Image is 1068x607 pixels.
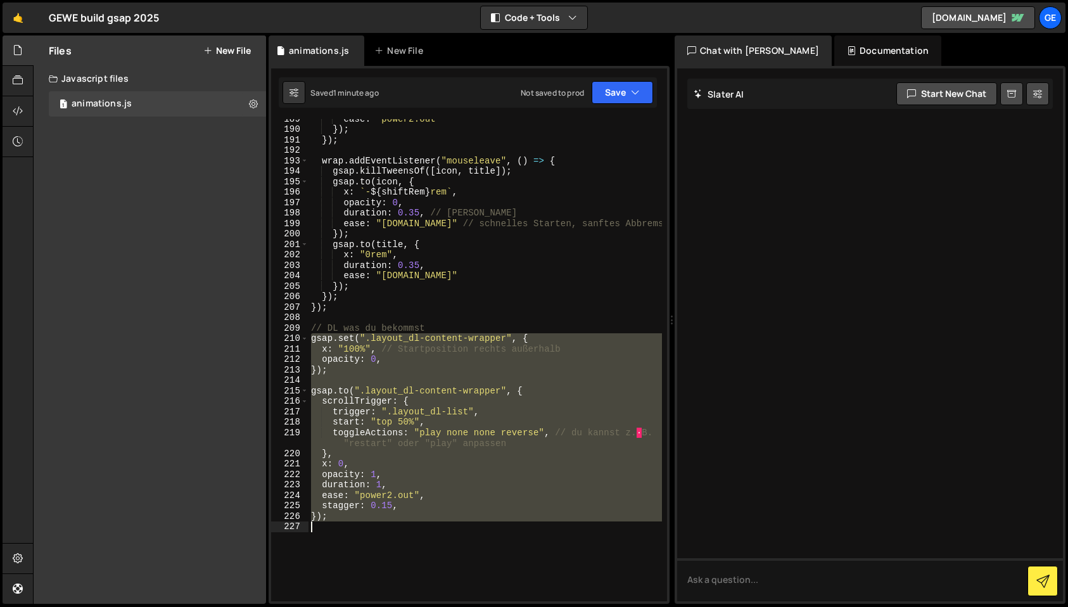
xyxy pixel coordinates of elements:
[20,33,30,43] img: website_grey.svg
[72,98,132,110] div: animations.js
[137,75,219,83] div: Keywords nach Traffic
[271,145,308,156] div: 192
[271,449,308,459] div: 220
[694,88,744,100] h2: Slater AI
[271,166,308,177] div: 194
[3,3,34,33] a: 🤙
[289,44,349,57] div: animations.js
[271,208,308,219] div: 198
[271,135,308,146] div: 191
[675,35,832,66] div: Chat with [PERSON_NAME]
[271,302,308,313] div: 207
[921,6,1035,29] a: [DOMAIN_NAME]
[49,91,266,117] div: 16828/45989.js
[271,124,308,135] div: 190
[592,81,653,104] button: Save
[271,470,308,480] div: 222
[271,396,308,407] div: 216
[49,10,159,25] div: GEWE build gsap 2025
[124,73,134,84] img: tab_keywords_by_traffic_grey.svg
[34,66,266,91] div: Javascript files
[896,82,997,105] button: Start new chat
[271,312,308,323] div: 208
[481,6,587,29] button: Code + Tools
[271,281,308,292] div: 205
[203,46,251,56] button: New File
[271,156,308,167] div: 193
[271,260,308,271] div: 203
[60,100,67,110] span: 1
[271,480,308,490] div: 223
[271,291,308,302] div: 206
[271,521,308,532] div: 227
[20,20,30,30] img: logo_orange.svg
[521,87,584,98] div: Not saved to prod
[51,73,61,84] img: tab_domain_overview_orange.svg
[271,365,308,376] div: 213
[271,344,308,355] div: 211
[271,490,308,501] div: 224
[271,114,308,125] div: 189
[33,33,210,43] div: Domain: [PERSON_NAME][DOMAIN_NAME]
[271,240,308,250] div: 201
[1039,6,1062,29] a: GE
[374,44,428,57] div: New File
[271,229,308,240] div: 200
[271,407,308,418] div: 217
[271,271,308,281] div: 204
[834,35,941,66] div: Documentation
[271,198,308,208] div: 197
[271,428,308,449] div: 219
[271,375,308,386] div: 214
[49,44,72,58] h2: Files
[271,501,308,511] div: 225
[271,323,308,334] div: 209
[271,219,308,229] div: 199
[271,417,308,428] div: 218
[271,354,308,365] div: 212
[271,177,308,188] div: 195
[310,87,379,98] div: Saved
[271,333,308,344] div: 210
[333,87,379,98] div: 1 minute ago
[271,459,308,470] div: 221
[271,250,308,260] div: 202
[271,187,308,198] div: 196
[65,75,93,83] div: Domain
[271,386,308,397] div: 215
[35,20,62,30] div: v 4.0.25
[271,511,308,522] div: 226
